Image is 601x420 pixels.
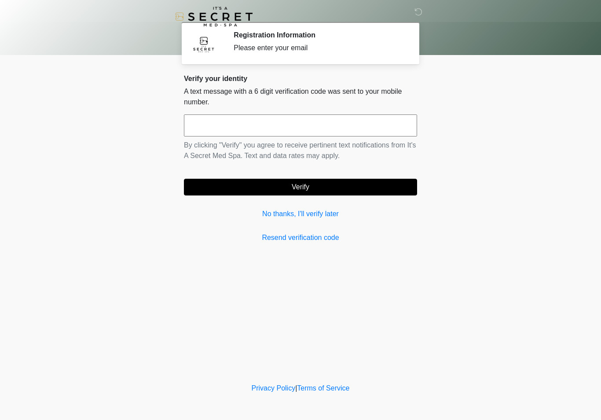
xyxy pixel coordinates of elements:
[175,7,253,26] img: It's A Secret Med Spa Logo
[297,384,349,392] a: Terms of Service
[295,384,297,392] a: |
[184,86,417,107] p: A text message with a 6 digit verification code was sent to your mobile number.
[184,140,417,161] p: By clicking "Verify" you agree to receive pertinent text notifications from It's A Secret Med Spa...
[184,179,417,195] button: Verify
[234,43,404,53] div: Please enter your email
[234,31,404,39] h2: Registration Information
[191,31,217,57] img: Agent Avatar
[252,384,296,392] a: Privacy Policy
[184,74,417,83] h2: Verify your identity
[184,232,417,243] a: Resend verification code
[184,209,417,219] a: No thanks, I'll verify later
